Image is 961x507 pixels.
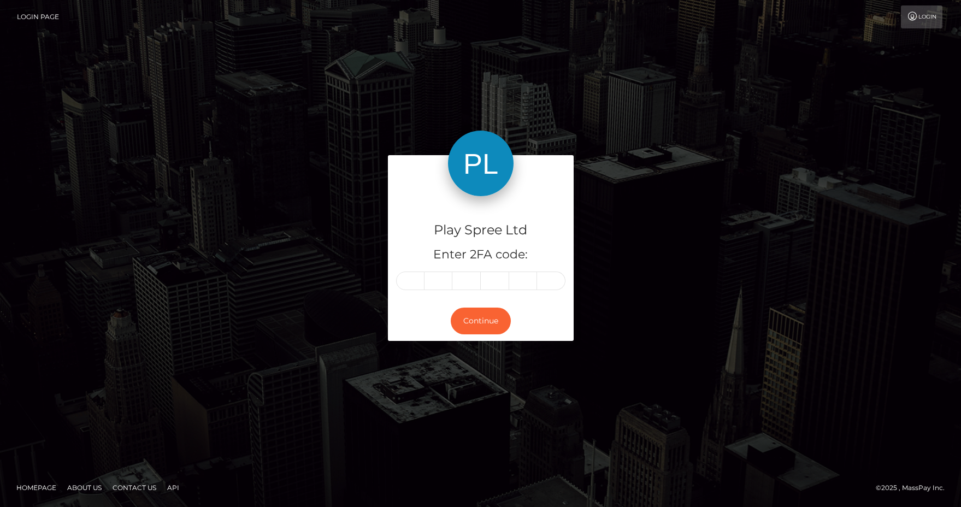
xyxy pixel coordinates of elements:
h4: Play Spree Ltd [396,221,565,240]
a: Contact Us [108,479,161,496]
button: Continue [451,308,511,334]
div: © 2025 , MassPay Inc. [876,482,953,494]
a: About Us [63,479,106,496]
img: Play Spree Ltd [448,131,514,196]
a: API [163,479,184,496]
a: Homepage [12,479,61,496]
a: Login [901,5,942,28]
h5: Enter 2FA code: [396,246,565,263]
a: Login Page [17,5,59,28]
